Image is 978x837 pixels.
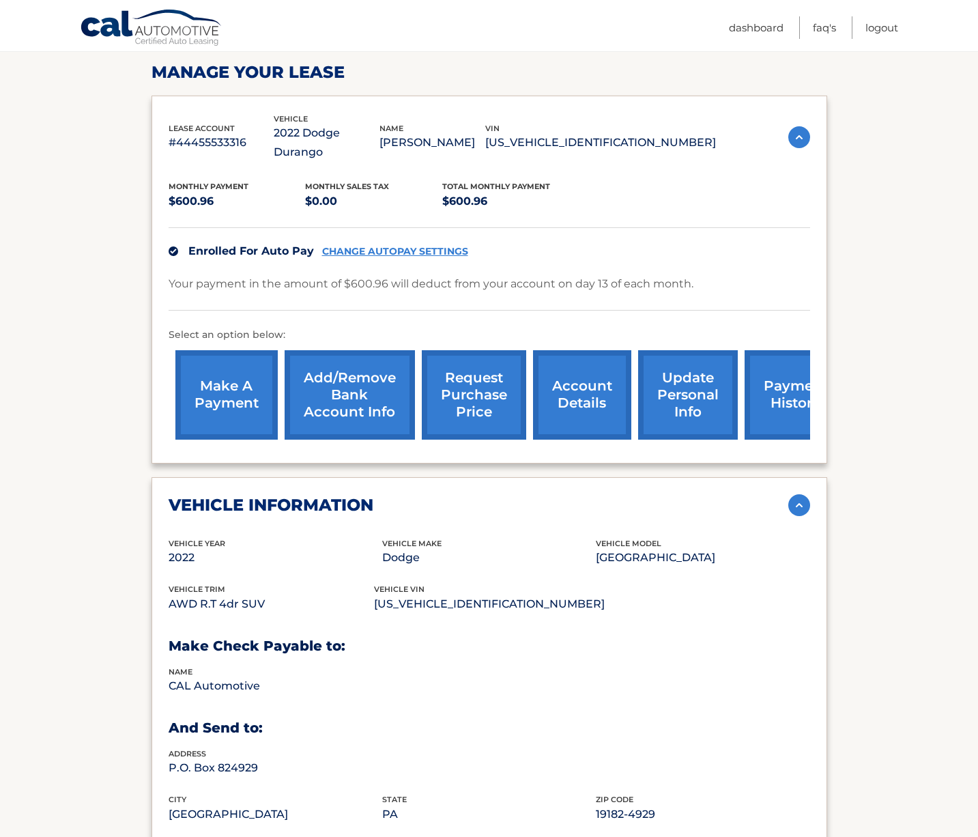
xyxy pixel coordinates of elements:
p: $600.96 [169,192,306,211]
span: lease account [169,124,235,133]
a: account details [533,350,631,440]
h3: Make Check Payable to: [169,638,810,655]
p: Your payment in the amount of $600.96 will deduct from your account on day 13 of each month. [169,274,693,294]
a: Dashboard [729,16,783,39]
span: name [379,124,403,133]
span: Enrolled For Auto Pay [188,244,314,257]
a: update personal info [638,350,738,440]
a: Cal Automotive [80,9,223,48]
p: PA [382,805,596,824]
a: Logout [865,16,898,39]
h2: vehicle information [169,495,373,515]
a: Add/Remove bank account info [285,350,415,440]
p: CAL Automotive [169,677,382,696]
a: CHANGE AUTOPAY SETTINGS [322,246,468,257]
p: [GEOGRAPHIC_DATA] [169,805,382,824]
p: AWD R.T 4dr SUV [169,595,374,614]
a: FAQ's [813,16,836,39]
span: Total Monthly Payment [442,182,550,191]
span: name [169,667,192,677]
span: state [382,795,407,804]
p: 19182-4929 [596,805,809,824]
p: $600.96 [442,192,579,211]
span: Monthly sales Tax [305,182,389,191]
img: accordion-active.svg [788,126,810,148]
span: zip code [596,795,633,804]
p: $0.00 [305,192,442,211]
h2: Manage Your Lease [152,62,827,83]
span: vehicle [274,114,308,124]
p: Dodge [382,548,596,567]
p: 2022 Dodge Durango [274,124,379,162]
img: check.svg [169,246,178,256]
img: accordion-active.svg [788,494,810,516]
p: [US_VEHICLE_IDENTIFICATION_NUMBER] [485,133,716,152]
span: address [169,749,206,758]
a: make a payment [175,350,278,440]
span: vehicle trim [169,584,225,594]
a: payment history [745,350,847,440]
span: vehicle make [382,539,442,548]
p: #44455533316 [169,133,274,152]
h3: And Send to: [169,720,810,737]
span: vin [485,124,500,133]
p: [GEOGRAPHIC_DATA] [596,548,809,567]
span: vehicle vin [374,584,425,594]
span: Monthly Payment [169,182,248,191]
p: 2022 [169,548,382,567]
p: Select an option below: [169,327,810,343]
p: [PERSON_NAME] [379,133,485,152]
span: vehicle model [596,539,661,548]
a: request purchase price [422,350,526,440]
span: vehicle Year [169,539,225,548]
span: city [169,795,186,804]
p: P.O. Box 824929 [169,758,382,778]
p: [US_VEHICLE_IDENTIFICATION_NUMBER] [374,595,605,614]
